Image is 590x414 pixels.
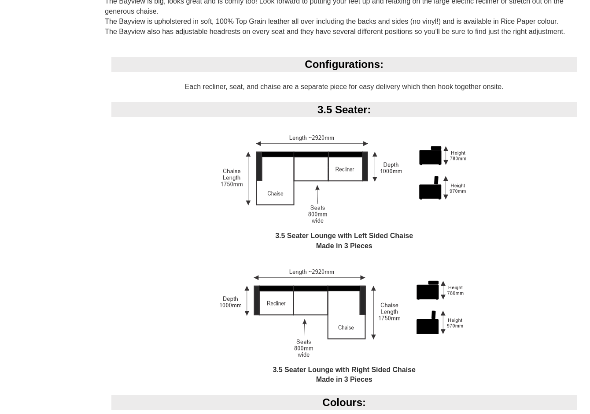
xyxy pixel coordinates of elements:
[212,261,476,365] img: 3.5 Seater Chaise Lounge
[111,102,577,117] div: 3.5 Seater:
[111,395,577,410] div: Colours:
[273,366,416,384] b: 3.5 Seater Lounge with Right Sided Chaise Made in 3 Pieces
[212,127,476,231] img: 3.5 Seater Chaise Lounge
[275,232,413,250] b: 3.5 Seater Lounge with Left Sided Chaise Made in 3 Pieces
[105,57,583,395] div: Each recliner, seat, and chaise are a separate piece for easy delivery which then hook together o...
[111,57,577,72] div: Configurations:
